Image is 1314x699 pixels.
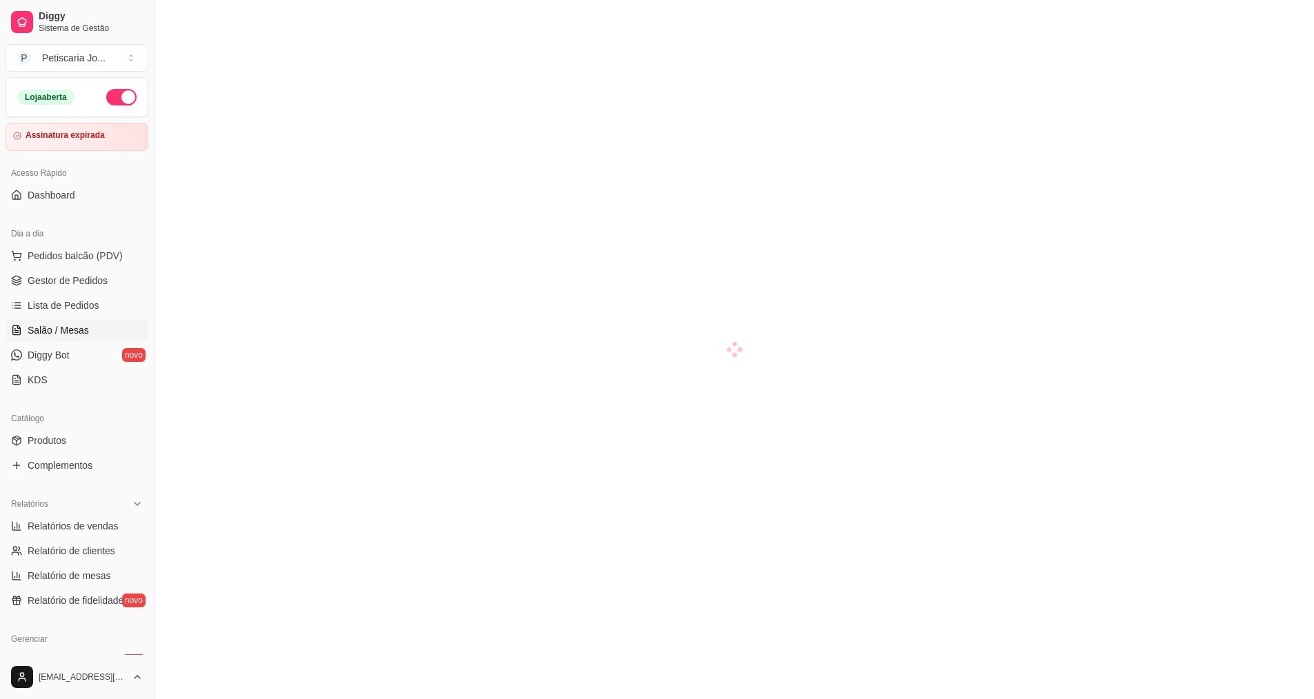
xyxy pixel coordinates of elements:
span: Relatório de mesas [28,569,111,582]
span: Entregadores [28,654,86,668]
a: Gestor de Pedidos [6,270,148,292]
div: Loja aberta [17,90,74,105]
div: Acesso Rápido [6,162,148,184]
span: Pedidos balcão (PDV) [28,249,123,263]
span: Diggy [39,10,143,23]
a: Complementos [6,454,148,476]
a: Relatório de mesas [6,565,148,587]
span: Dashboard [28,188,75,202]
span: Relatório de fidelidade [28,594,123,607]
span: Produtos [28,434,66,447]
a: KDS [6,369,148,391]
div: Petiscaria Jo ... [42,51,106,65]
span: [EMAIL_ADDRESS][DOMAIN_NAME] [39,671,126,682]
button: Alterar Status [106,89,137,105]
span: Relatório de clientes [28,544,115,558]
span: P [17,51,31,65]
span: Complementos [28,458,92,472]
a: Assinatura expirada [6,123,148,151]
button: [EMAIL_ADDRESS][DOMAIN_NAME] [6,660,148,693]
span: Gestor de Pedidos [28,274,108,287]
a: Relatório de fidelidadenovo [6,589,148,611]
span: Lista de Pedidos [28,298,99,312]
div: Catálogo [6,407,148,429]
a: Lista de Pedidos [6,294,148,316]
a: Produtos [6,429,148,452]
a: Diggy Botnovo [6,344,148,366]
span: Diggy Bot [28,348,70,362]
span: KDS [28,373,48,387]
a: Salão / Mesas [6,319,148,341]
button: Pedidos balcão (PDV) [6,245,148,267]
span: Relatórios de vendas [28,519,119,533]
a: Relatório de clientes [6,540,148,562]
span: Sistema de Gestão [39,23,143,34]
div: Dia a dia [6,223,148,245]
span: Relatórios [11,498,48,509]
article: Assinatura expirada [26,130,105,141]
button: Select a team [6,44,148,72]
a: Dashboard [6,184,148,206]
a: Relatórios de vendas [6,515,148,537]
a: Entregadoresnovo [6,650,148,672]
span: Salão / Mesas [28,323,89,337]
a: DiggySistema de Gestão [6,6,148,39]
div: Gerenciar [6,628,148,650]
